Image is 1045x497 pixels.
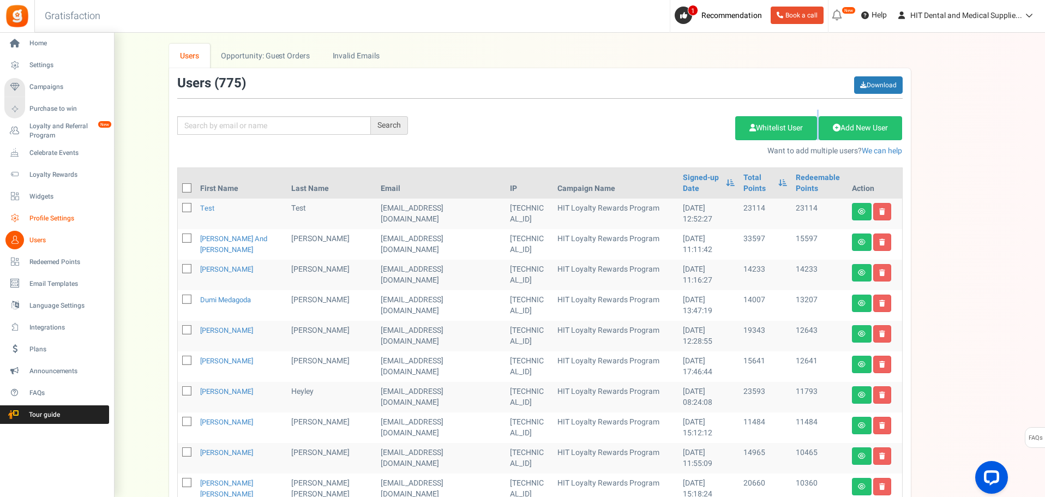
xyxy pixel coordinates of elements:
[791,321,848,351] td: 12643
[169,44,211,68] a: Users
[376,412,506,443] td: customer
[29,104,106,113] span: Purchase to win
[506,443,553,474] td: [TECHNICAL_ID]
[29,170,106,179] span: Loyalty Rewards
[796,172,843,194] a: Redeemable Points
[287,321,376,351] td: [PERSON_NAME]
[4,296,109,315] a: Language Settings
[879,453,885,459] i: Delete user
[701,10,762,21] span: Recommendation
[739,290,791,321] td: 14007
[287,412,376,443] td: [PERSON_NAME]
[678,351,739,382] td: [DATE] 17:46:44
[177,76,246,91] h3: Users ( )
[862,145,902,157] a: We can help
[683,172,720,194] a: Signed-up Date
[200,295,251,305] a: Dumi Medagoda
[678,443,739,474] td: [DATE] 11:55:09
[854,76,903,94] a: Download
[791,412,848,443] td: 11484
[4,362,109,380] a: Announcements
[739,443,791,474] td: 14965
[879,300,885,307] i: Delete user
[506,168,553,199] th: IP
[200,356,253,366] a: [PERSON_NAME]
[4,253,109,271] a: Redeemed Points
[376,168,506,199] th: Email
[858,422,866,429] i: View details
[879,239,885,245] i: Delete user
[287,290,376,321] td: [PERSON_NAME]
[424,146,903,157] p: Want to add multiple users?
[743,172,773,194] a: Total Points
[4,274,109,293] a: Email Templates
[678,260,739,290] td: [DATE] 11:16:27
[4,143,109,162] a: Celebrate Events
[29,323,106,332] span: Integrations
[819,116,902,140] a: Add New User
[879,361,885,368] i: Delete user
[553,290,678,321] td: HIT Loyalty Rewards Program
[553,199,678,229] td: HIT Loyalty Rewards Program
[735,116,817,140] a: Whitelist User
[791,443,848,474] td: 10465
[29,82,106,92] span: Campaigns
[376,382,506,412] td: customer
[553,260,678,290] td: HIT Loyalty Rewards Program
[858,392,866,398] i: View details
[287,199,376,229] td: test
[553,412,678,443] td: HIT Loyalty Rewards Program
[29,148,106,158] span: Celebrate Events
[879,270,885,276] i: Delete user
[506,412,553,443] td: [TECHNICAL_ID]
[4,209,109,227] a: Profile Settings
[4,165,109,184] a: Loyalty Rewards
[210,44,321,68] a: Opportunity: Guest Orders
[29,367,106,376] span: Announcements
[678,412,739,443] td: [DATE] 15:12:12
[739,260,791,290] td: 14233
[29,388,106,398] span: FAQs
[506,321,553,351] td: [TECHNICAL_ID]
[858,239,866,245] i: View details
[858,208,866,215] i: View details
[287,229,376,260] td: [PERSON_NAME]
[287,382,376,412] td: Heyley
[1028,428,1043,448] span: FAQs
[200,417,253,427] a: [PERSON_NAME]
[4,187,109,206] a: Widgets
[4,100,109,118] a: Purchase to win
[858,331,866,337] i: View details
[858,270,866,276] i: View details
[287,260,376,290] td: [PERSON_NAME]
[879,331,885,337] i: Delete user
[376,290,506,321] td: customer
[287,168,376,199] th: Last Name
[376,443,506,474] td: customer
[678,229,739,260] td: [DATE] 11:11:42
[869,10,887,21] span: Help
[858,453,866,459] i: View details
[688,5,698,16] span: 1
[200,325,253,336] a: [PERSON_NAME]
[848,168,902,199] th: Action
[321,44,391,68] a: Invalid Emails
[739,351,791,382] td: 15641
[506,260,553,290] td: [TECHNICAL_ID]
[5,410,81,420] span: Tour guide
[219,74,242,93] span: 775
[4,384,109,402] a: FAQs
[506,351,553,382] td: [TECHNICAL_ID]
[376,321,506,351] td: customer
[196,168,287,199] th: First Name
[739,321,791,351] td: 19343
[791,382,848,412] td: 11793
[879,422,885,429] i: Delete user
[791,199,848,229] td: 23114
[371,116,408,135] div: Search
[791,290,848,321] td: 13207
[376,229,506,260] td: customer
[4,122,109,140] a: Loyalty and Referral Program New
[177,116,371,135] input: Search by email or name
